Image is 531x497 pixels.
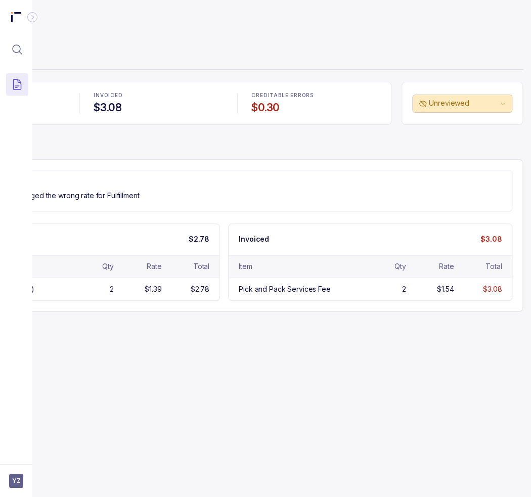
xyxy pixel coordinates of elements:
[480,234,502,244] p: $3.08
[94,93,223,99] p: INVOICED
[193,261,209,272] div: Total
[239,234,269,244] p: Invoiced
[251,101,381,115] h4: $0.30
[394,261,406,272] div: Qty
[439,261,454,272] div: Rate
[9,474,23,488] button: User initials
[147,261,161,272] div: Rate
[437,284,454,294] div: $1.54
[239,261,252,272] div: Item
[94,101,223,115] h4: $3.08
[239,284,330,294] div: Pick and Pack Services Fee
[110,284,114,294] div: 2
[402,284,406,294] div: 2
[251,93,381,99] p: CREDITABLE ERRORS
[485,261,502,272] div: Total
[145,284,161,294] div: $1.39
[102,261,114,272] div: Qty
[191,284,209,294] div: $2.78
[189,234,209,244] p: $2.78
[412,95,512,113] button: Unreviewed
[26,11,38,23] div: Collapse Icon
[429,98,498,108] p: Unreviewed
[483,284,502,294] div: $3.08
[6,38,28,61] button: Menu Icon Button MagnifyingGlassIcon
[6,73,28,96] button: Menu Icon Button DocumentTextIcon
